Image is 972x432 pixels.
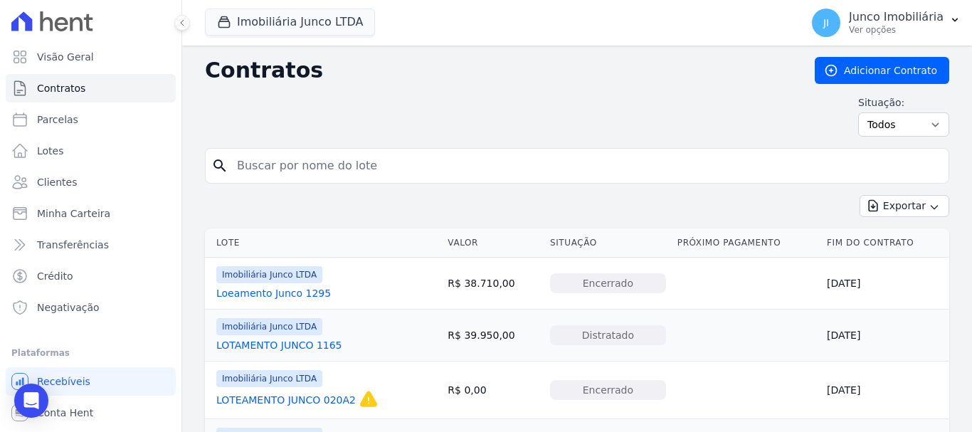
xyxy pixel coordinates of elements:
[216,338,342,352] a: LOTAMENTO JUNCO 1165
[815,57,949,84] a: Adicionar Contrato
[37,50,94,64] span: Visão Geral
[442,258,544,310] td: R$ 38.710,00
[6,43,176,71] a: Visão Geral
[6,199,176,228] a: Minha Carteira
[672,228,821,258] th: Próximo Pagamento
[442,228,544,258] th: Valor
[849,24,944,36] p: Ver opções
[228,152,943,180] input: Buscar por nome do lote
[858,95,949,110] label: Situação:
[37,269,73,283] span: Crédito
[6,231,176,259] a: Transferências
[6,105,176,134] a: Parcelas
[6,74,176,102] a: Contratos
[6,262,176,290] a: Crédito
[860,195,949,217] button: Exportar
[37,374,90,389] span: Recebíveis
[37,300,100,315] span: Negativação
[216,266,322,283] span: Imobiliária Junco LTDA
[550,273,666,293] div: Encerrado
[37,238,109,252] span: Transferências
[849,10,944,24] p: Junco Imobiliária
[37,206,110,221] span: Minha Carteira
[6,293,176,322] a: Negativação
[11,344,170,362] div: Plataformas
[823,18,829,28] span: JI
[6,367,176,396] a: Recebíveis
[544,228,672,258] th: Situação
[205,58,792,83] h2: Contratos
[216,393,356,407] a: LOTEAMENTO JUNCO 020A2
[550,380,666,400] div: Encerrado
[14,384,48,418] div: Open Intercom Messenger
[37,144,64,158] span: Lotes
[216,286,331,300] a: Loeamento Junco 1295
[550,325,666,345] div: Distratado
[6,137,176,165] a: Lotes
[205,228,442,258] th: Lote
[37,406,93,420] span: Conta Hent
[37,112,78,127] span: Parcelas
[37,81,85,95] span: Contratos
[205,9,375,36] button: Imobiliária Junco LTDA
[211,157,228,174] i: search
[37,175,77,189] span: Clientes
[821,228,949,258] th: Fim do Contrato
[6,399,176,427] a: Conta Hent
[821,310,949,362] td: [DATE]
[801,3,972,43] button: JI Junco Imobiliária Ver opções
[442,310,544,362] td: R$ 39.950,00
[216,370,322,387] span: Imobiliária Junco LTDA
[216,318,322,335] span: Imobiliária Junco LTDA
[821,362,949,419] td: [DATE]
[821,258,949,310] td: [DATE]
[442,362,544,419] td: R$ 0,00
[6,168,176,196] a: Clientes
